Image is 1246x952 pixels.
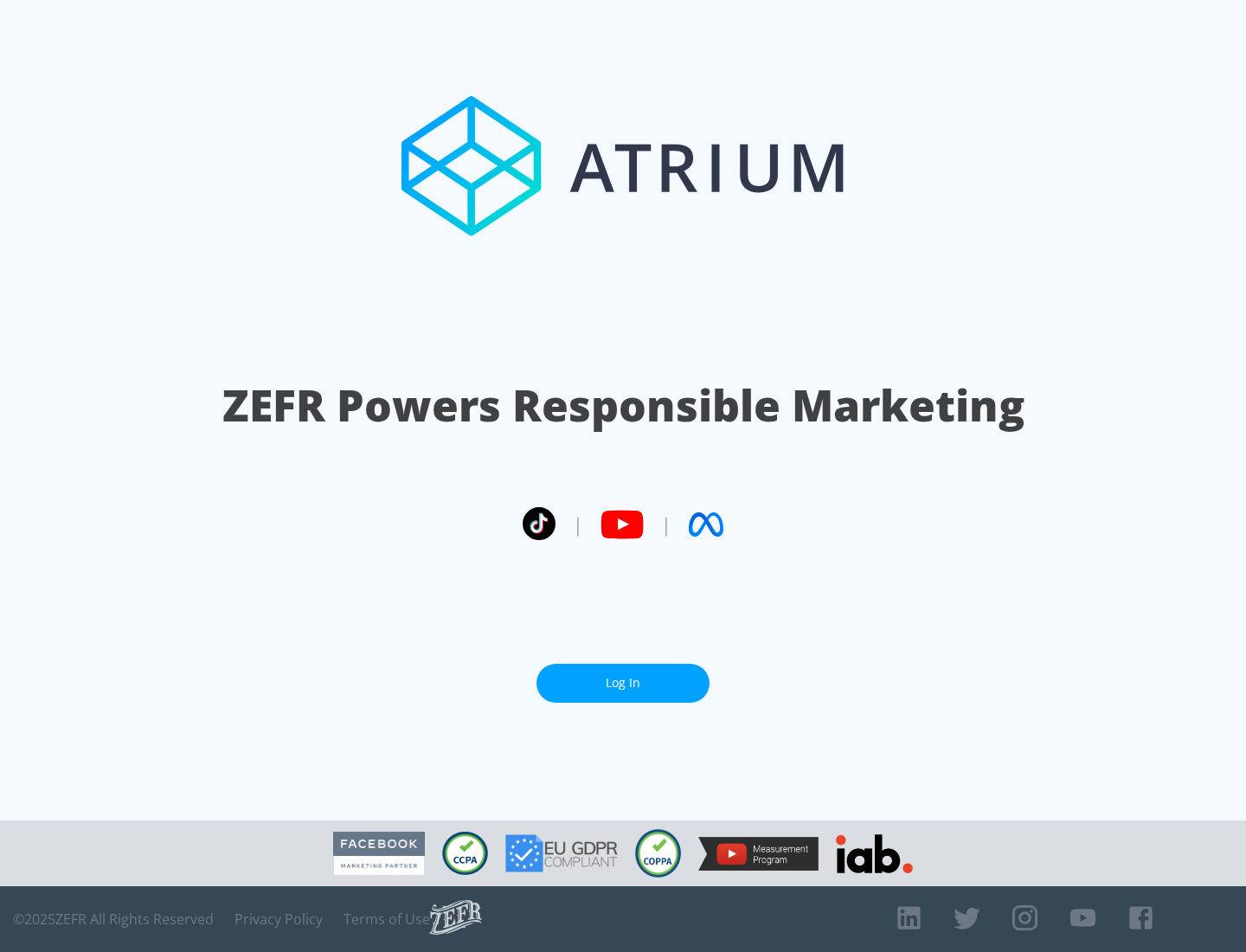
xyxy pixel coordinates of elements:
h1: ZEFR Powers Responsible Marketing [222,376,1024,435]
img: Facebook Marketing Partner [333,832,425,876]
span: | [573,511,583,537]
a: Terms of Use [344,910,430,928]
span: © 2025 ZEFR All Rights Reserved [13,910,214,928]
a: Log In [536,664,710,703]
a: Privacy Policy [234,910,323,928]
img: GDPR Compliant [505,834,618,872]
img: YouTube Measurement Program [698,837,819,871]
img: IAB [836,834,913,873]
span: | [661,511,671,537]
img: CCPA Compliant [442,832,488,875]
img: COPPA Compliant [635,829,681,878]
